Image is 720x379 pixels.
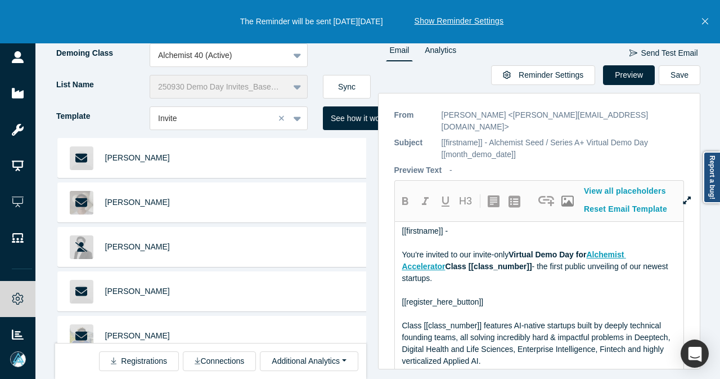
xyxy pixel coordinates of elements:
button: See how it works [323,106,398,130]
a: [PERSON_NAME] [105,287,170,296]
button: H3 [456,191,476,211]
button: Additional Analytics [260,351,358,371]
a: Email [386,43,413,61]
a: [PERSON_NAME] [105,242,170,251]
p: Subject [394,137,434,160]
button: create uolbg-list-item [505,191,525,211]
button: Reminder Settings [491,65,595,85]
p: Preview Text [394,164,442,176]
a: [PERSON_NAME] [105,331,170,340]
span: [[firstname]] - [402,226,448,235]
label: Demoing Class [55,43,150,63]
span: - the first public unveiling of our newest startups. [402,262,670,283]
p: [[firstname]] - Alchemist Seed / Series A+ Virtual Demo Day [[month_demo_date]] [442,137,685,160]
span: Class [[class_number]] [445,262,532,271]
button: Connections [183,351,256,371]
button: Reset Email Template [578,199,674,219]
button: Sync [323,75,371,99]
button: Save [659,65,700,85]
button: Preview [603,65,655,85]
a: Report a bug! [703,151,720,203]
span: [[register_here_button]] [402,297,484,306]
p: - [449,164,452,176]
a: [PERSON_NAME] [105,198,170,207]
a: Analytics [421,43,460,61]
span: Virtual Demo Day for [508,250,586,259]
p: From [394,109,434,133]
p: [PERSON_NAME] <[PERSON_NAME][EMAIL_ADDRESS][DOMAIN_NAME]> [442,109,685,133]
label: Template [55,106,150,126]
span: You're invited to our invite-only [402,250,509,259]
label: List Name [55,75,150,95]
span: Class [[class_number]] features AI-native startups built by deeply technical founding teams, all ... [402,321,673,365]
button: Send Test Email [629,43,699,63]
button: Show Reminder Settings [415,15,504,27]
button: View all placeholders [578,181,673,201]
img: Mia Scott's Account [10,351,26,367]
button: Registrations [99,351,179,371]
a: [PERSON_NAME] [105,153,170,162]
p: The Reminder will be sent [DATE][DATE] [240,16,383,28]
